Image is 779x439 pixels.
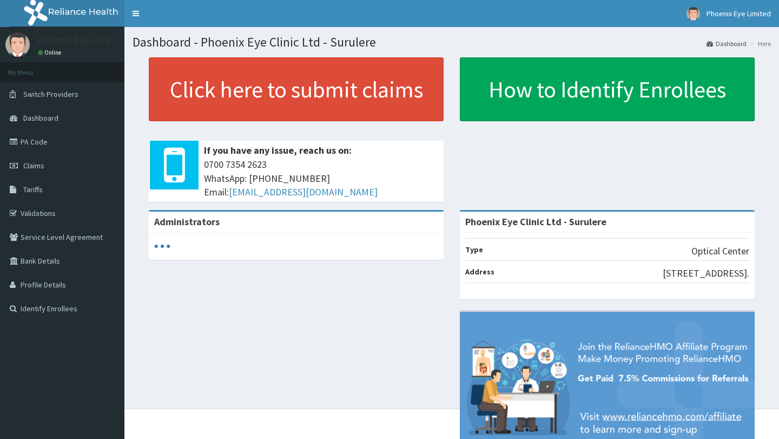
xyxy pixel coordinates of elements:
[663,266,749,280] p: [STREET_ADDRESS].
[38,35,110,45] p: Phoenix Eye Care
[154,215,220,228] b: Administrators
[686,7,700,21] img: User Image
[204,144,352,156] b: If you have any issue, reach us on:
[23,113,58,123] span: Dashboard
[229,186,378,198] a: [EMAIL_ADDRESS][DOMAIN_NAME]
[691,244,749,258] p: Optical Center
[465,267,494,277] b: Address
[23,161,44,171] span: Claims
[38,49,64,56] a: Online
[149,57,444,121] a: Click here to submit claims
[748,39,771,48] li: Here
[23,185,43,194] span: Tariffs
[465,215,606,228] strong: Phoenix Eye Clinic Ltd - Surulere
[465,245,483,254] b: Type
[707,39,747,48] a: Dashboard
[707,9,771,18] span: Phoenix Eye Limited
[204,158,438,199] span: 0700 7354 2623 WhatsApp: [PHONE_NUMBER] Email:
[460,57,755,121] a: How to Identify Enrollees
[23,89,78,99] span: Switch Providers
[154,238,170,254] svg: audio-loading
[133,35,771,49] h1: Dashboard - Phoenix Eye Clinic Ltd - Surulere
[5,32,30,57] img: User Image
